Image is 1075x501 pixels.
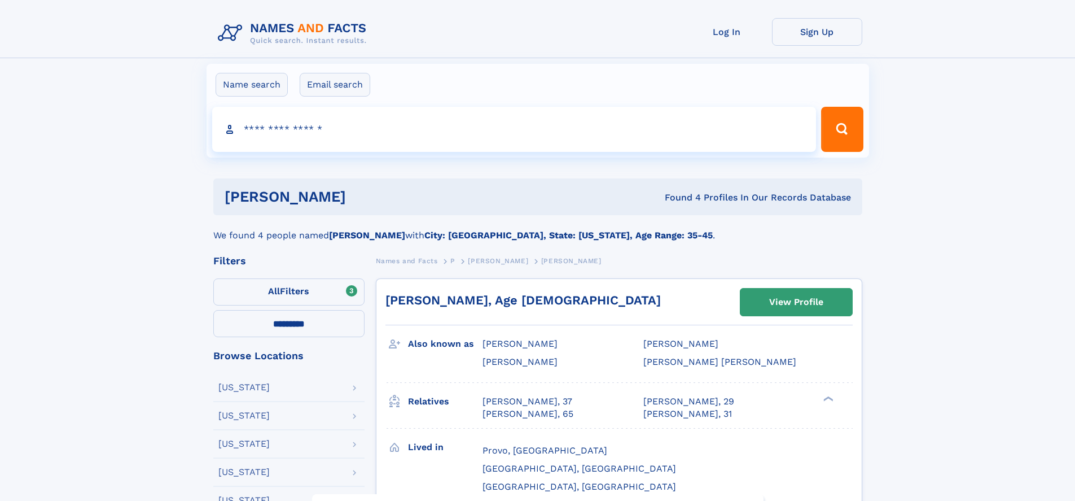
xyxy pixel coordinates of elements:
[482,356,558,367] span: [PERSON_NAME]
[225,190,506,204] h1: [PERSON_NAME]
[772,18,862,46] a: Sign Up
[643,338,718,349] span: [PERSON_NAME]
[468,254,528,268] a: [PERSON_NAME]
[268,286,280,297] span: All
[450,257,455,265] span: P
[740,289,852,316] a: View Profile
[643,408,732,420] a: [PERSON_NAME], 31
[218,468,270,477] div: [US_STATE]
[482,338,558,349] span: [PERSON_NAME]
[218,411,270,420] div: [US_STATE]
[424,230,713,241] b: City: [GEOGRAPHIC_DATA], State: [US_STATE], Age Range: 35-45
[218,439,270,448] div: [US_STATE]
[821,107,863,152] button: Search Button
[212,107,817,152] input: search input
[216,73,288,97] label: Name search
[213,351,365,361] div: Browse Locations
[408,438,482,457] h3: Lived in
[385,293,661,307] a: [PERSON_NAME], Age [DEMOGRAPHIC_DATA]
[541,257,602,265] span: [PERSON_NAME]
[213,18,376,49] img: Logo Names and Facts
[300,73,370,97] label: Email search
[482,408,573,420] a: [PERSON_NAME], 65
[213,256,365,266] div: Filters
[643,395,734,408] a: [PERSON_NAME], 29
[820,395,834,402] div: ❯
[213,215,862,242] div: We found 4 people named with .
[643,356,796,367] span: [PERSON_NAME] [PERSON_NAME]
[213,278,365,306] label: Filters
[482,481,676,492] span: [GEOGRAPHIC_DATA], [GEOGRAPHIC_DATA]
[769,289,823,315] div: View Profile
[482,395,572,408] a: [PERSON_NAME], 37
[482,463,676,474] span: [GEOGRAPHIC_DATA], [GEOGRAPHIC_DATA]
[408,334,482,354] h3: Also known as
[482,445,607,456] span: Provo, [GEOGRAPHIC_DATA]
[218,383,270,392] div: [US_STATE]
[376,254,438,268] a: Names and Facts
[408,392,482,411] h3: Relatives
[682,18,772,46] a: Log In
[329,230,405,241] b: [PERSON_NAME]
[450,254,455,268] a: P
[505,191,851,204] div: Found 4 Profiles In Our Records Database
[468,257,528,265] span: [PERSON_NAME]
